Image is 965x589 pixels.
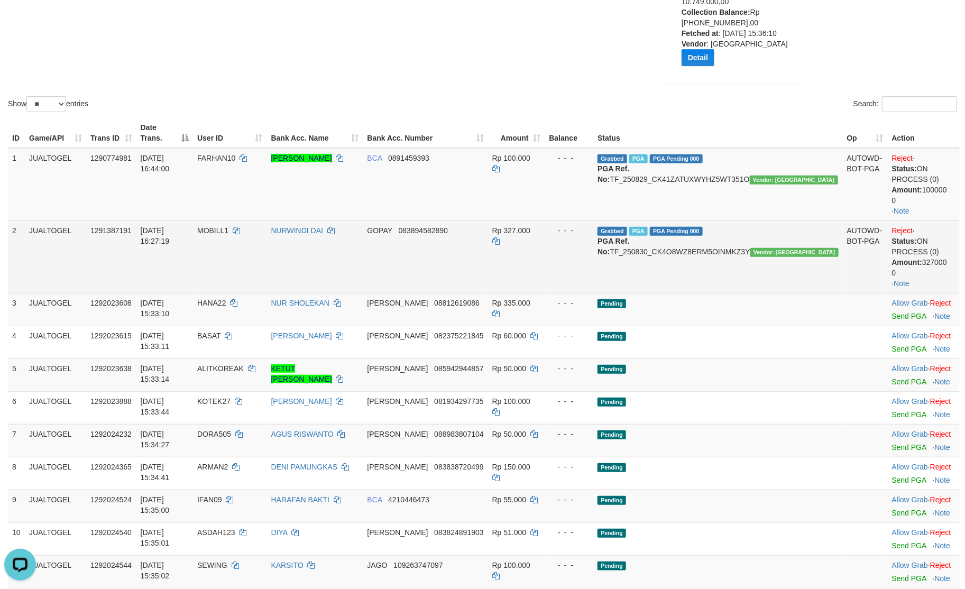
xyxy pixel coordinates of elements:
span: Pending [598,463,626,472]
b: Status: [892,237,917,245]
span: ALITKOREAK [197,364,244,373]
span: 1292024540 [90,528,132,537]
a: Send PGA [892,443,926,452]
td: 10 [8,522,25,555]
span: SEWING [197,561,227,569]
span: Pending [598,398,626,407]
select: Showentries [26,96,66,112]
a: Send PGA [892,378,926,386]
a: [PERSON_NAME] [271,154,332,162]
td: 1 [8,148,25,221]
a: NUR SHOLEKAN [271,299,329,307]
td: JUALTOGEL [25,293,86,326]
a: Note [935,574,951,583]
a: Send PGA [892,574,926,583]
a: Allow Grab [892,397,928,406]
td: · [888,555,960,588]
span: Rp 55.000 [492,495,527,504]
span: Pending [598,529,626,538]
div: - - - [549,298,589,308]
span: [DATE] 15:35:00 [141,495,170,514]
td: · [888,424,960,457]
button: Open LiveChat chat widget [4,4,36,36]
a: Send PGA [892,345,926,353]
span: 1292023615 [90,332,132,340]
a: HARAFAN BAKTI [271,495,329,504]
a: Reject [930,495,951,504]
button: Detail [682,49,714,66]
span: [DATE] 16:27:19 [141,226,170,245]
span: Rp 50.000 [492,364,527,373]
a: Send PGA [892,312,926,320]
td: · [888,326,960,358]
span: Rp 335.000 [492,299,530,307]
span: Pending [598,562,626,570]
td: 6 [8,391,25,424]
span: Rp 51.000 [492,528,527,537]
span: · [892,430,930,438]
td: · [888,358,960,391]
th: Date Trans.: activate to sort column descending [136,118,194,148]
span: ARMAN2 [197,463,228,471]
div: - - - [549,330,589,341]
span: [PERSON_NAME] [367,299,428,307]
span: DORA505 [197,430,231,438]
span: ASDAH123 [197,528,235,537]
td: · · [888,148,960,221]
span: Copy 083894582890 to clipboard [399,226,448,235]
span: · [892,528,930,537]
span: Pending [598,365,626,374]
a: Send PGA [892,410,926,419]
span: Rp 100.000 [492,561,530,569]
span: Vendor URL: https://checkout4.1velocity.biz [750,176,838,185]
a: Note [935,345,951,353]
span: [PERSON_NAME] [367,430,428,438]
span: [DATE] 15:34:27 [141,430,170,449]
span: GOPAY [367,226,392,235]
td: 2 [8,220,25,293]
label: Search: [853,96,957,112]
th: Op: activate to sort column ascending [843,118,888,148]
div: - - - [549,225,589,236]
span: JAGO [367,561,388,569]
span: [PERSON_NAME] [367,528,428,537]
span: Vendor URL: https://checkout4.1velocity.biz [750,248,839,257]
a: Allow Grab [892,495,928,504]
span: Copy 085942944857 to clipboard [434,364,483,373]
span: BCA [367,154,382,162]
a: Allow Grab [892,561,928,569]
b: Amount: [892,258,923,266]
th: Action [888,118,960,148]
b: Fetched at [682,29,719,38]
span: · [892,495,930,504]
td: JUALTOGEL [25,555,86,588]
span: Copy 0891459393 to clipboard [388,154,429,162]
td: JUALTOGEL [25,457,86,490]
span: Rp 50.000 [492,430,527,438]
span: Copy 088983807104 to clipboard [434,430,483,438]
span: BCA [367,495,382,504]
td: JUALTOGEL [25,391,86,424]
span: Pending [598,332,626,341]
td: JUALTOGEL [25,358,86,391]
span: KOTEK27 [197,397,231,406]
span: Rp 100.000 [492,397,530,406]
span: FARHAN10 [197,154,235,162]
span: [PERSON_NAME] [367,332,428,340]
a: Note [935,443,951,452]
td: 8 [8,457,25,490]
a: Reject [930,528,951,537]
a: Note [935,378,951,386]
label: Show entries [8,96,88,112]
td: · [888,457,960,490]
td: 3 [8,293,25,326]
span: Grabbed [598,227,627,236]
th: Trans ID: activate to sort column ascending [86,118,136,148]
span: 1292024365 [90,463,132,471]
span: · [892,561,930,569]
span: Rp 327.000 [492,226,530,235]
span: BASAT [197,332,221,340]
span: [DATE] 15:33:11 [141,332,170,351]
span: MOBILL1 [197,226,228,235]
span: [DATE] 15:35:02 [141,561,170,580]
